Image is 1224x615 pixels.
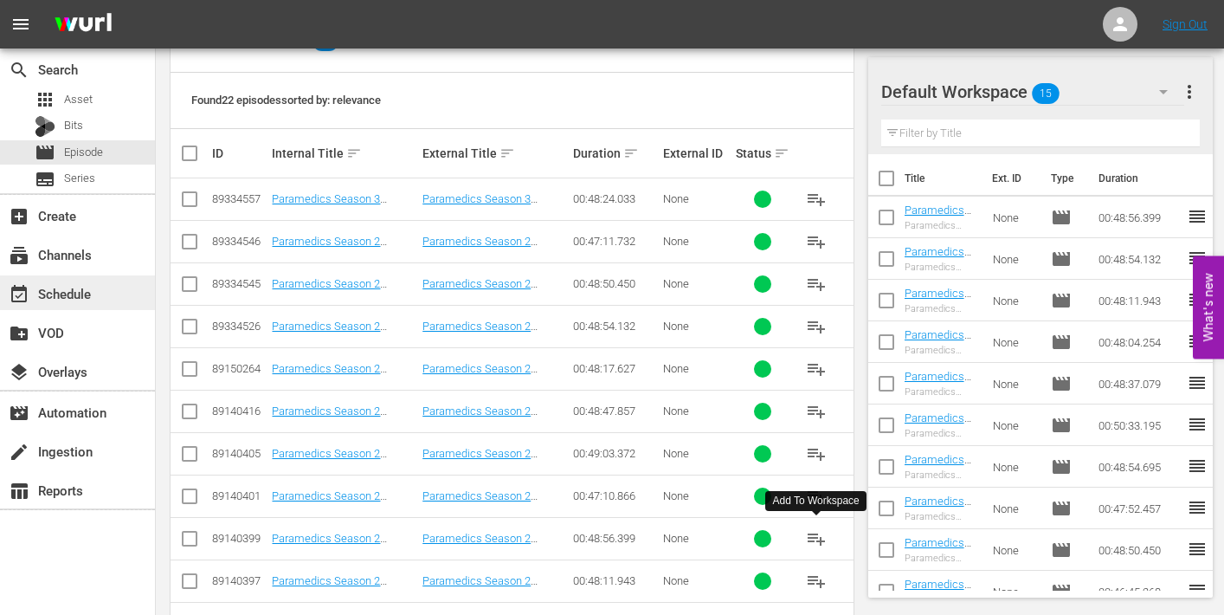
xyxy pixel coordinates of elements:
[1187,414,1208,435] span: reorder
[796,391,837,432] button: playlist_add
[10,14,31,35] span: menu
[1092,280,1187,321] td: 00:48:11.943
[9,481,29,502] span: Reports
[272,532,387,558] a: Paramedics Season 2 Episode 15 - Nine Now
[272,574,387,600] a: Paramedics Season 2 Episode 13 - Nine Now
[9,403,29,424] span: Automation
[1092,446,1187,488] td: 00:48:54.695
[905,303,979,314] div: Paramedics Season 2 Episode 13
[9,245,29,266] span: Channels
[1092,488,1187,529] td: 00:47:52.457
[422,532,538,558] a: Paramedics Season 2 Episode 15
[272,277,387,303] a: Paramedics Season 2 Episode 7 - Nine Now
[1051,207,1072,228] span: Episode
[212,146,267,160] div: ID
[806,401,827,422] span: playlist_add
[573,447,658,460] div: 00:49:03.372
[905,536,971,588] a: Paramedics Season 2 Episode 7 - Nine Now
[796,221,837,262] button: playlist_add
[272,447,387,473] a: Paramedics Season 2 Episode 18 - Nine Now
[986,197,1044,238] td: None
[1179,81,1200,102] span: more_vert
[272,235,387,261] a: Paramedics Season 2 Episode 16 - Nine Now
[422,489,538,515] a: Paramedics Season 2 Episode 17
[9,362,29,383] span: Overlays
[573,362,658,375] div: 00:48:17.627
[422,574,538,600] a: Paramedics Season 2 Episode 13
[986,238,1044,280] td: None
[1051,290,1072,311] span: Episode
[1088,154,1192,203] th: Duration
[736,143,790,164] div: Status
[1179,71,1200,113] button: more_vert
[64,117,83,134] span: Bits
[1187,248,1208,269] span: reorder
[806,231,827,252] span: playlist_add
[986,571,1044,612] td: None
[212,277,267,290] div: 89334545
[905,495,971,547] a: Paramedics Season 2 Episode 8 - Nine Now
[905,511,979,522] div: Paramedics Season 2 Episode 8
[1163,17,1208,31] a: Sign Out
[1051,456,1072,477] span: Episode
[1051,332,1072,353] span: Episode
[663,277,730,290] div: None
[772,494,859,508] div: Add To Workspace
[422,447,538,473] a: Paramedics Season 2 Episode 18
[573,192,658,205] div: 00:48:24.033
[9,442,29,463] span: Ingestion
[9,284,29,305] span: event_available
[623,146,639,161] span: sort
[663,532,730,545] div: None
[986,363,1044,405] td: None
[573,532,658,545] div: 00:48:56.399
[573,277,658,290] div: 00:48:50.450
[806,528,827,549] span: playlist_add
[573,143,658,164] div: Duration
[663,320,730,333] div: None
[905,345,979,356] div: Paramedics Season 2 Episode 12
[422,143,568,164] div: External Title
[272,362,387,388] a: Paramedics Season 2 Episode 20 - Nine Now
[64,91,93,108] span: Asset
[212,320,267,333] div: 89334526
[796,263,837,305] button: playlist_add
[9,206,29,227] span: Create
[1032,75,1060,112] span: 15
[1051,415,1072,436] span: Episode
[905,204,971,256] a: Paramedics Season 2 Episode 15 - Nine Now
[1092,363,1187,405] td: 00:48:37.079
[806,316,827,337] span: playlist_add
[663,574,730,587] div: None
[905,328,971,380] a: Paramedics Season 2 Episode 12 - Nine Now
[986,280,1044,321] td: None
[663,447,730,460] div: None
[64,170,95,187] span: Series
[272,192,387,218] a: Paramedics Season 3 Episode 2 - Nine Now
[212,362,267,375] div: 89150264
[1187,539,1208,560] span: reorder
[905,469,979,481] div: Paramedics Season 2 Episode 9
[1092,321,1187,363] td: 00:48:04.254
[796,560,837,602] button: playlist_add
[905,287,971,339] a: Paramedics Season 2 Episode 13 - Nine Now
[422,405,538,430] a: Paramedics Season 2 Episode 19
[982,154,1040,203] th: Ext. ID
[986,446,1044,488] td: None
[573,235,658,248] div: 00:47:11.732
[573,574,658,587] div: 00:48:11.943
[1092,529,1187,571] td: 00:48:50.450
[663,362,730,375] div: None
[1092,405,1187,446] td: 00:50:33.195
[663,146,730,160] div: External ID
[806,571,827,592] span: playlist_add
[35,89,55,110] span: Asset
[986,405,1044,446] td: None
[1051,373,1072,394] span: Episode
[796,518,837,560] button: playlist_add
[1187,497,1208,518] span: reorder
[35,142,55,163] span: Episode
[1187,206,1208,227] span: reorder
[191,94,381,107] span: Found 22 episodes sorted by: relevance
[905,428,979,439] div: Paramedics Season 2 Episode 10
